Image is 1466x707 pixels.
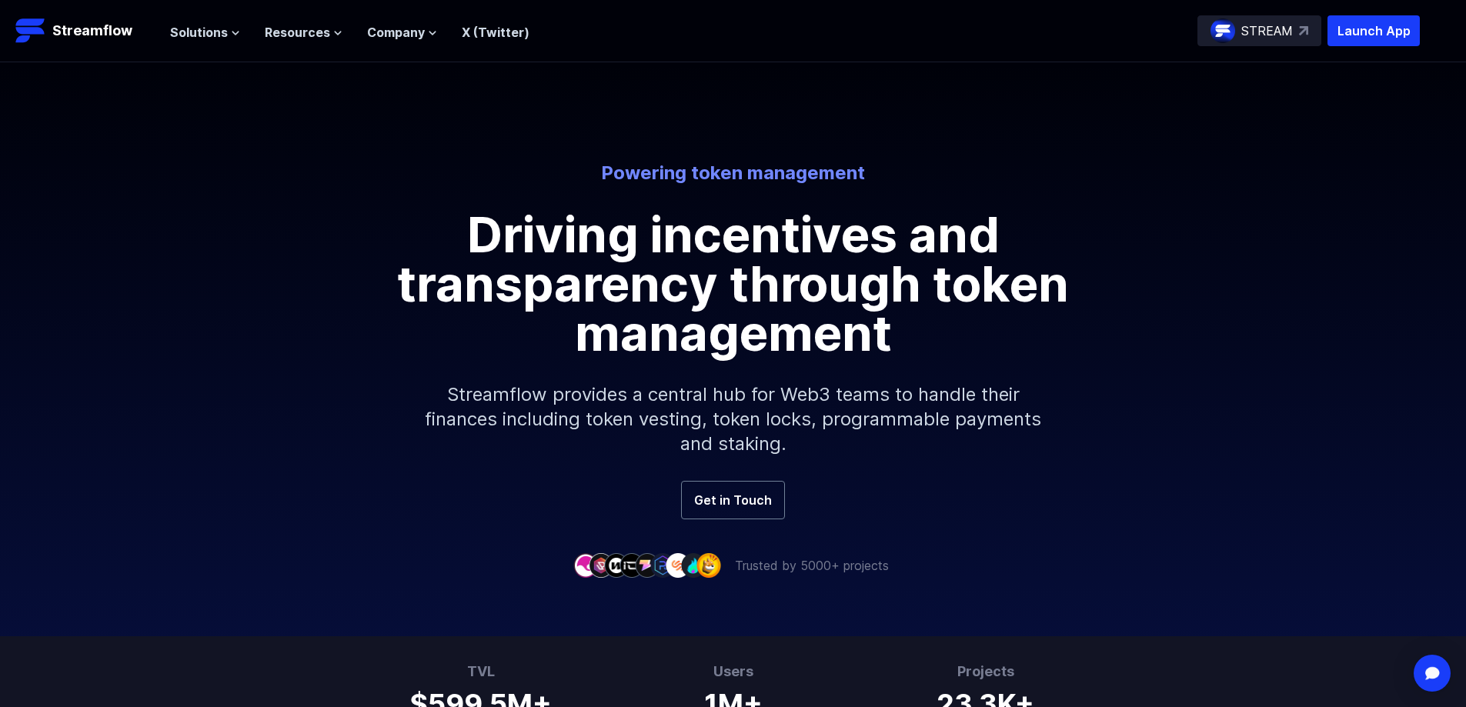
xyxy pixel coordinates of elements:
h3: Users [704,661,763,682]
p: Streamflow provides a central hub for Web3 teams to handle their finances including token vesting... [402,358,1064,481]
img: company-4 [619,553,644,577]
img: company-8 [681,553,706,577]
button: Company [367,23,437,42]
p: Powering token management [307,161,1160,185]
a: Get in Touch [681,481,785,519]
div: Open Intercom Messenger [1414,655,1451,692]
img: company-5 [635,553,660,577]
a: STREAM [1197,15,1321,46]
p: Trusted by 5000+ projects [735,556,889,575]
img: Streamflow Logo [15,15,46,46]
img: company-6 [650,553,675,577]
img: top-right-arrow.svg [1299,26,1308,35]
img: company-9 [696,553,721,577]
span: Company [367,23,425,42]
h3: TVL [410,661,552,682]
a: X (Twitter) [462,25,529,40]
img: streamflow-logo-circle.png [1211,18,1235,43]
h3: Projects [937,661,1034,682]
button: Resources [265,23,342,42]
img: company-2 [589,553,613,577]
a: Streamflow [15,15,155,46]
span: Solutions [170,23,228,42]
img: company-1 [573,553,598,577]
button: Launch App [1327,15,1420,46]
p: Streamflow [52,20,132,42]
img: company-7 [666,553,690,577]
button: Solutions [170,23,240,42]
p: STREAM [1241,22,1293,40]
h1: Driving incentives and transparency through token management [387,210,1080,358]
span: Resources [265,23,330,42]
img: company-3 [604,553,629,577]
